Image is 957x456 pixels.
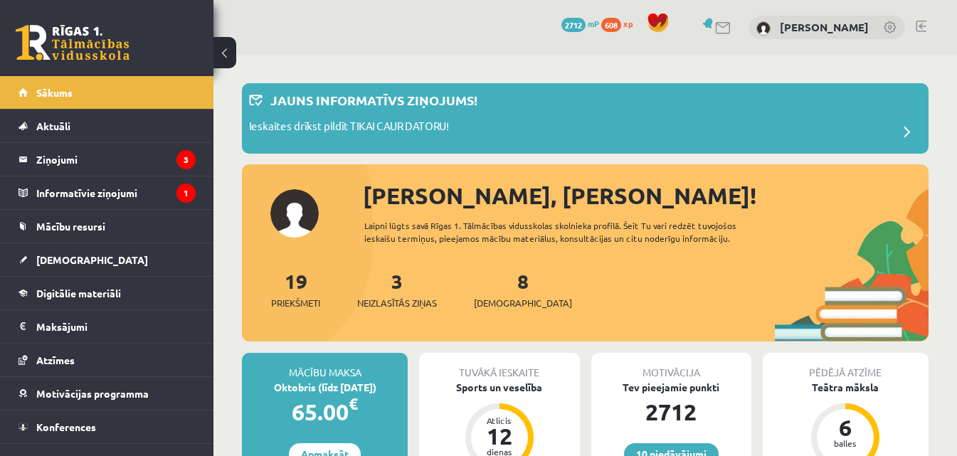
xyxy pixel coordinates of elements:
span: Priekšmeti [271,296,320,310]
a: Informatīvie ziņojumi1 [18,176,196,209]
div: 2712 [591,395,751,429]
a: Jauns informatīvs ziņojums! Ieskaites drīkst pildīt TIKAI CAUR DATORU! [249,90,921,147]
div: Sports un veselība [419,380,579,395]
div: Motivācija [591,353,751,380]
a: Atzīmes [18,344,196,376]
span: Atzīmes [36,354,75,366]
div: Tuvākā ieskaite [419,353,579,380]
div: 65.00 [242,395,408,429]
a: 608 xp [601,18,640,29]
a: 19Priekšmeti [271,268,320,310]
div: Pēdējā atzīme [763,353,929,380]
a: Motivācijas programma [18,377,196,410]
span: [DEMOGRAPHIC_DATA] [36,253,148,266]
a: Aktuāli [18,110,196,142]
a: [DEMOGRAPHIC_DATA] [18,243,196,276]
div: balles [824,439,867,447]
div: 12 [478,425,521,447]
a: Mācību resursi [18,210,196,243]
span: Neizlasītās ziņas [357,296,437,310]
p: Jauns informatīvs ziņojums! [270,90,477,110]
img: Deniss Valantavičs [756,21,771,36]
div: Mācību maksa [242,353,408,380]
div: Oktobris (līdz [DATE]) [242,380,408,395]
div: [PERSON_NAME], [PERSON_NAME]! [363,179,929,213]
span: Digitālie materiāli [36,287,121,299]
span: mP [588,18,599,29]
legend: Ziņojumi [36,143,196,176]
div: Laipni lūgts savā Rīgas 1. Tālmācības vidusskolas skolnieka profilā. Šeit Tu vari redzēt tuvojošo... [364,219,776,245]
span: Sākums [36,86,73,99]
div: 6 [824,416,867,439]
a: Maksājumi [18,310,196,343]
span: Konferences [36,420,96,433]
span: Mācību resursi [36,220,105,233]
a: Konferences [18,410,196,443]
span: 608 [601,18,621,32]
span: [DEMOGRAPHIC_DATA] [474,296,572,310]
a: Rīgas 1. Tālmācības vidusskola [16,25,129,60]
span: xp [623,18,633,29]
a: Ziņojumi3 [18,143,196,176]
span: Motivācijas programma [36,387,149,400]
i: 1 [176,184,196,203]
i: 3 [176,150,196,169]
span: 2712 [561,18,586,32]
div: dienas [478,447,521,456]
a: 2712 mP [561,18,599,29]
a: [PERSON_NAME] [780,20,869,34]
a: 3Neizlasītās ziņas [357,268,437,310]
div: Atlicis [478,416,521,425]
span: Aktuāli [36,120,70,132]
div: Tev pieejamie punkti [591,380,751,395]
legend: Informatīvie ziņojumi [36,176,196,209]
div: Teātra māksla [763,380,929,395]
a: Sākums [18,76,196,109]
a: 8[DEMOGRAPHIC_DATA] [474,268,572,310]
p: Ieskaites drīkst pildīt TIKAI CAUR DATORU! [249,118,449,138]
legend: Maksājumi [36,310,196,343]
a: Digitālie materiāli [18,277,196,309]
span: € [349,393,358,414]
